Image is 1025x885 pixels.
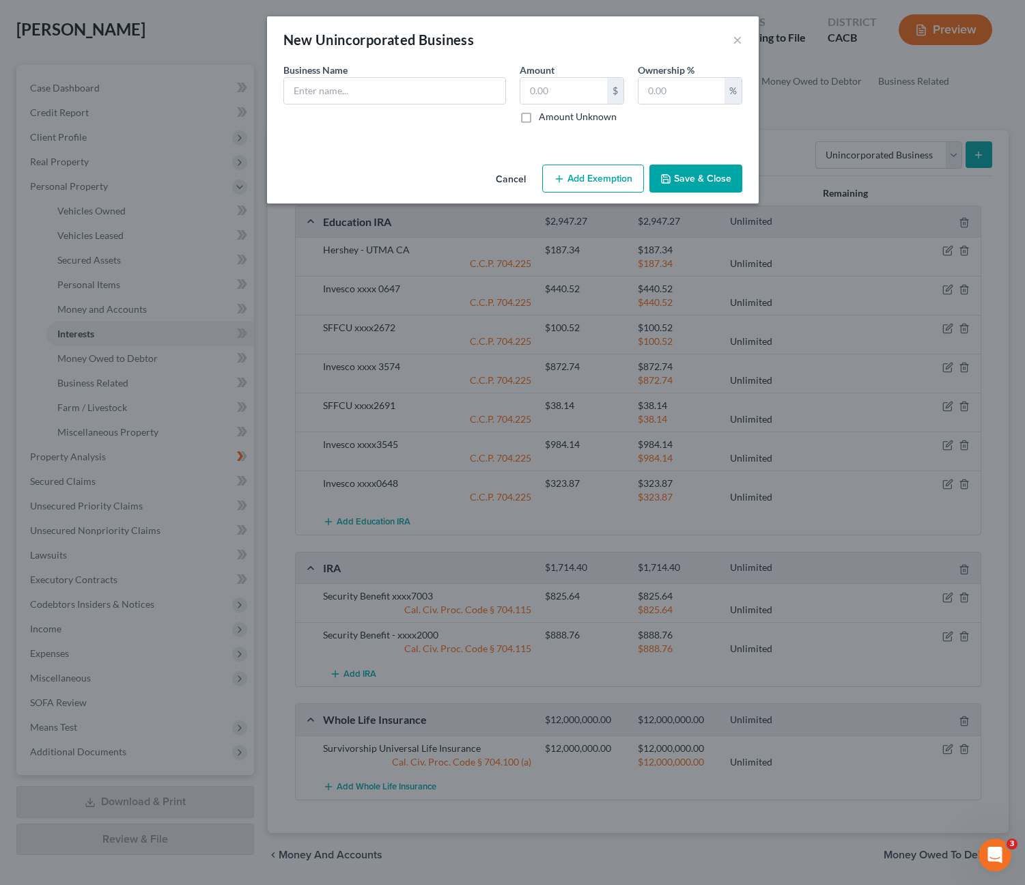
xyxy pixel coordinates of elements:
[283,64,348,76] span: Business Name
[539,110,617,124] label: Amount Unknown
[733,31,742,48] button: ×
[649,165,742,193] button: Save & Close
[485,166,537,193] button: Cancel
[520,63,554,77] label: Amount
[284,78,505,104] input: Enter name...
[1007,839,1017,849] span: 3
[638,78,725,104] input: 0.00
[542,165,644,193] button: Add Exemption
[283,30,475,49] div: New Unincorporated Business
[725,78,742,104] div: %
[979,839,1011,871] iframe: Intercom live chat
[638,63,694,77] label: Ownership %
[607,78,623,104] div: $
[520,78,607,104] input: 0.00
